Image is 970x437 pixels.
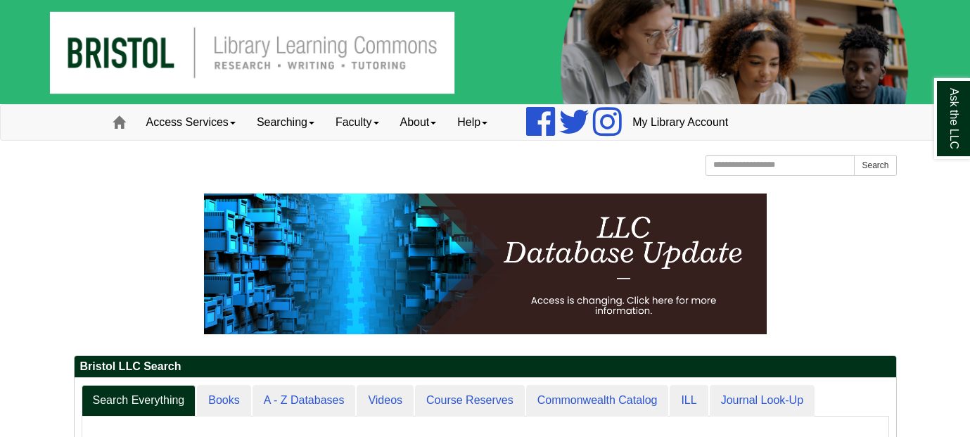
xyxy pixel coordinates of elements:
[526,385,669,417] a: Commonwealth Catalog
[357,385,414,417] a: Videos
[447,105,498,140] a: Help
[136,105,246,140] a: Access Services
[622,105,739,140] a: My Library Account
[204,194,767,334] img: HTML tutorial
[325,105,390,140] a: Faculty
[415,385,525,417] a: Course Reserves
[670,385,708,417] a: ILL
[75,356,896,378] h2: Bristol LLC Search
[197,385,250,417] a: Books
[390,105,447,140] a: About
[253,385,356,417] a: A - Z Databases
[82,385,196,417] a: Search Everything
[854,155,896,176] button: Search
[710,385,815,417] a: Journal Look-Up
[246,105,325,140] a: Searching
